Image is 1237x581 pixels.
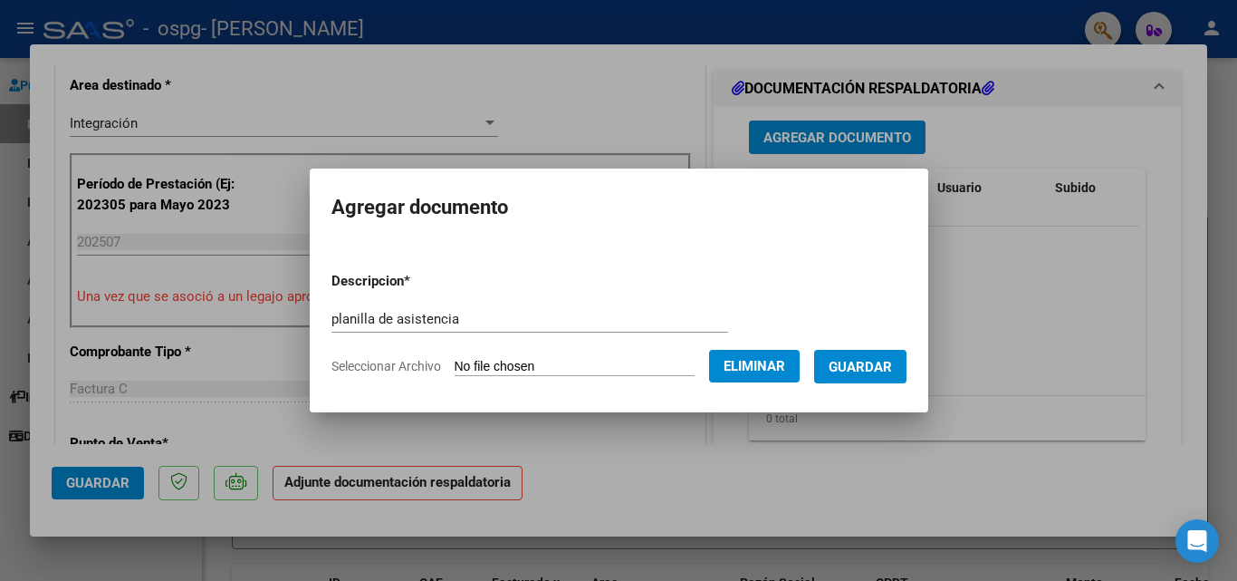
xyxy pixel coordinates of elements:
[709,350,800,382] button: Eliminar
[331,359,441,373] span: Seleccionar Archivo
[814,350,906,383] button: Guardar
[829,359,892,375] span: Guardar
[724,358,785,374] span: Eliminar
[331,190,906,225] h2: Agregar documento
[331,271,504,292] p: Descripcion
[1175,519,1219,563] div: Open Intercom Messenger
